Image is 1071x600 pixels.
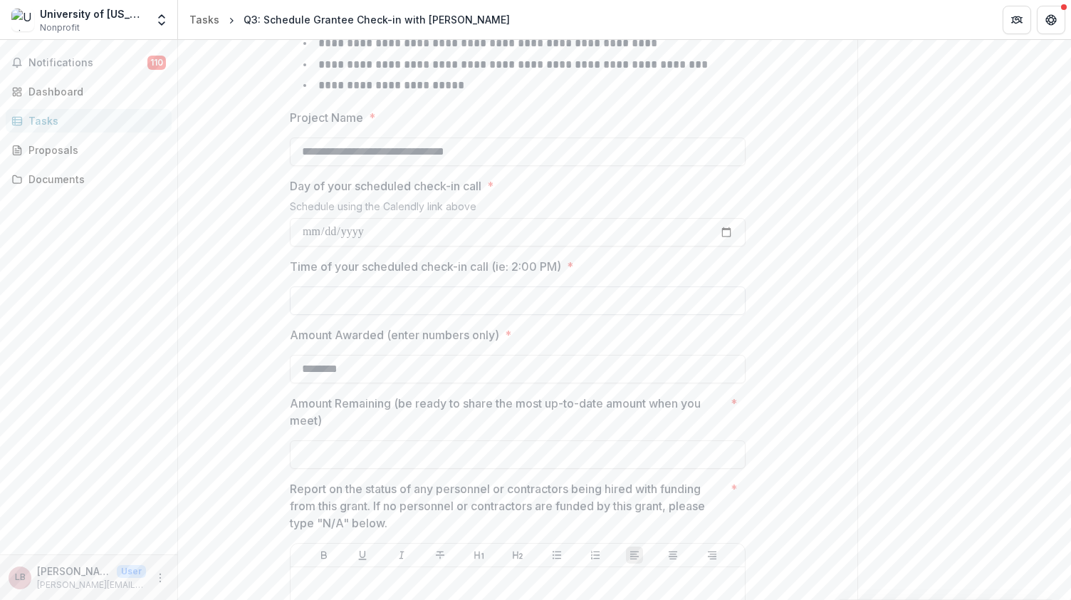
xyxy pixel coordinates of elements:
div: Tasks [189,12,219,27]
p: Project Name [290,109,363,126]
p: Amount Awarded (enter numbers only) [290,326,499,343]
a: Dashboard [6,80,172,103]
button: Open entity switcher [152,6,172,34]
div: Tasks [28,113,160,128]
p: Time of your scheduled check-in call (ie: 2:00 PM) [290,258,561,275]
button: More [152,569,169,586]
img: University of Oklahoma Foundation [11,9,34,31]
div: Q3: Schedule Grantee Check-in with [PERSON_NAME] [244,12,510,27]
div: Documents [28,172,160,187]
button: Underline [354,547,371,564]
div: Proposals [28,143,160,157]
div: Dashboard [28,84,160,99]
p: Report on the status of any personnel or contractors being hired with funding from this grant. If... [290,480,725,532]
button: Strike [432,547,449,564]
p: [PERSON_NAME] [37,564,111,579]
button: Italicize [393,547,410,564]
a: Documents [6,167,172,191]
button: Partners [1003,6,1031,34]
a: Proposals [6,138,172,162]
button: Get Help [1037,6,1065,34]
nav: breadcrumb [184,9,516,30]
button: Align Center [664,547,681,564]
button: Ordered List [587,547,604,564]
p: Day of your scheduled check-in call [290,177,481,195]
button: Align Right [704,547,721,564]
button: Align Left [626,547,643,564]
a: Tasks [184,9,225,30]
div: University of [US_STATE] Foundation [40,6,146,21]
button: Bold [315,547,333,564]
button: Notifications110 [6,51,172,74]
p: User [117,565,146,578]
button: Heading 1 [471,547,488,564]
p: Amount Remaining (be ready to share the most up-to-date amount when you meet) [290,395,725,429]
div: Leah Brumbaugh [15,573,26,582]
a: Tasks [6,109,172,133]
p: [PERSON_NAME][EMAIL_ADDRESS][DOMAIN_NAME] [37,579,146,591]
button: Bullet List [548,547,565,564]
span: Notifications [28,57,147,69]
div: Schedule using the Calendly link above [290,200,746,218]
span: Nonprofit [40,21,80,34]
button: Heading 2 [509,547,526,564]
span: 110 [147,56,166,70]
